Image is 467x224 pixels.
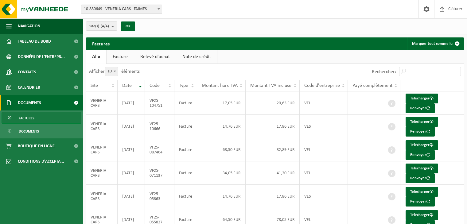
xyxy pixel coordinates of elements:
a: Note de crédit [176,50,217,64]
button: Renvoyer [406,197,435,207]
a: Télécharger [406,187,438,197]
a: Télécharger [406,164,438,173]
a: Télécharger [406,140,438,150]
a: Télécharger [406,94,438,103]
span: Montant TVA incluse [250,83,291,88]
a: Facture [107,50,134,64]
button: Marquer tout comme lu [407,37,463,50]
a: Télécharger [406,117,438,127]
label: Rechercher: [372,69,396,74]
td: Facture [174,115,197,138]
td: VES [300,115,348,138]
td: VF25-104751 [145,91,174,115]
span: 10 [105,67,118,76]
td: 17,05 EUR [197,91,246,115]
td: VEL [300,91,348,115]
td: VEL [300,161,348,185]
td: VENERIA CARS [86,138,118,161]
span: Documents [18,95,41,110]
td: VF25-10666 [145,115,174,138]
td: VENERIA CARS [86,91,118,115]
span: Navigation [18,18,40,34]
td: 68,50 EUR [197,138,246,161]
td: VENERIA CARS [86,115,118,138]
td: [DATE] [118,138,145,161]
td: [DATE] [118,161,145,185]
span: Code d'entreprise [304,83,340,88]
td: VF25-05863 [145,185,174,208]
span: Contacts [18,64,36,80]
a: Relevé d'achat [134,50,176,64]
h2: Factures [86,37,116,49]
button: Renvoyer [406,103,435,113]
td: VEL [300,138,348,161]
td: Facture [174,185,197,208]
span: Documents [19,126,39,137]
td: VENERIA CARS [86,161,118,185]
span: Calendrier [18,80,40,95]
button: Renvoyer [406,173,435,183]
td: VENERIA CARS [86,185,118,208]
label: Afficher éléments [89,69,140,74]
button: OK [121,21,135,31]
td: 17,86 EUR [246,185,299,208]
button: Renvoyer [406,150,435,160]
span: Date [122,83,132,88]
td: [DATE] [118,115,145,138]
span: Montant hors TVA [202,83,238,88]
span: 10-880649 - VENERIA CARS - FAIMES [81,5,162,14]
td: [DATE] [118,185,145,208]
td: VF25-087464 [145,138,174,161]
td: VES [300,185,348,208]
td: 14,76 EUR [197,185,246,208]
count: (4/4) [101,24,109,28]
span: Code [150,83,160,88]
span: Tableau de bord [18,34,51,49]
td: 17,86 EUR [246,115,299,138]
button: Site(s)(4/4) [86,21,117,31]
td: 34,05 EUR [197,161,246,185]
td: 41,20 EUR [246,161,299,185]
td: 20,63 EUR [246,91,299,115]
span: Boutique en ligne [18,138,55,154]
span: Site [91,83,98,88]
button: Renvoyer [406,127,435,137]
td: Facture [174,91,197,115]
a: Factures [2,112,81,124]
td: 82,89 EUR [246,138,299,161]
td: [DATE] [118,91,145,115]
td: 14,76 EUR [197,115,246,138]
span: Conditions d'accepta... [18,154,64,169]
td: Facture [174,161,197,185]
a: Alle [86,50,106,64]
a: Télécharger [406,210,438,220]
span: Factures [19,112,34,124]
td: Facture [174,138,197,161]
span: Type [179,83,188,88]
span: Payé complètement [352,83,392,88]
span: Données de l'entrepr... [18,49,65,64]
td: VF25-071137 [145,161,174,185]
span: Site(s) [89,22,109,31]
a: Documents [2,125,81,137]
